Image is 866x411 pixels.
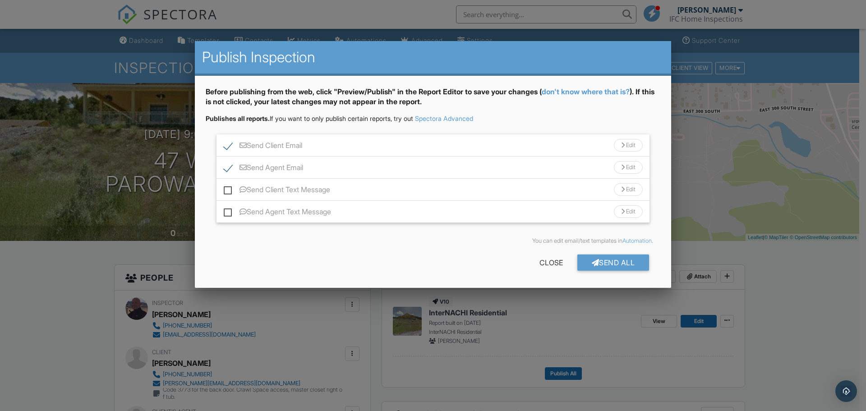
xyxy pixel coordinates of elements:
div: Edit [614,161,643,174]
a: don't know where that is? [542,87,630,96]
div: You can edit email/text templates in . [213,237,653,245]
div: Close [525,254,577,271]
div: Edit [614,183,643,196]
a: Automation [622,237,652,244]
div: Edit [614,205,643,218]
span: If you want to only publish certain reports, try out [206,115,413,122]
label: Send Agent Text Message [224,208,331,219]
div: Edit [614,139,643,152]
h2: Publish Inspection [202,48,664,66]
div: Before publishing from the web, click "Preview/Publish" in the Report Editor to save your changes... [206,87,660,114]
div: Send All [577,254,649,271]
label: Send Client Text Message [224,185,330,197]
label: Send Agent Email [224,163,303,175]
a: Spectora Advanced [415,115,473,122]
div: Open Intercom Messenger [835,380,857,402]
label: Send Client Email [224,141,302,152]
strong: Publishes all reports. [206,115,270,122]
